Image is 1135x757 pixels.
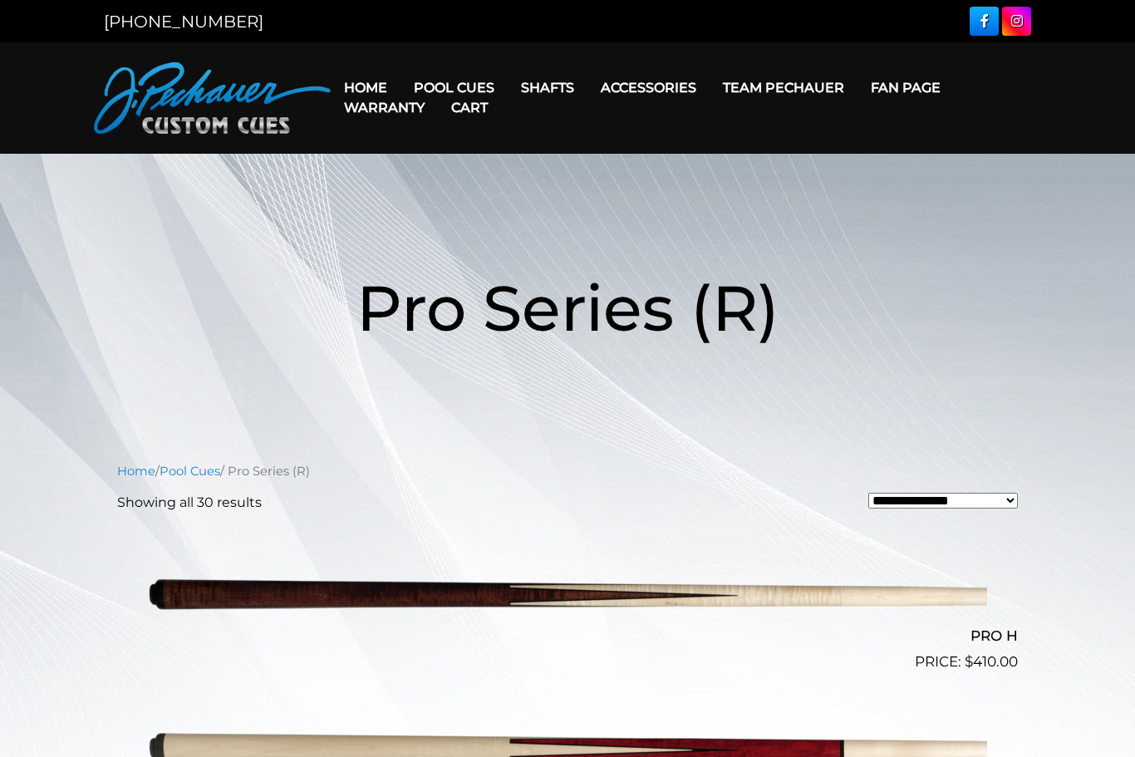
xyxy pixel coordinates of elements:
span: Pro Series (R) [356,269,779,347]
img: Pechauer Custom Cues [94,62,331,134]
a: Accessories [587,66,710,109]
img: PRO H [148,526,987,666]
a: Fan Page [857,66,954,109]
a: Cart [438,86,501,129]
nav: Breadcrumb [117,462,1018,480]
h2: PRO H [117,620,1018,651]
a: Home [117,464,155,479]
bdi: 410.00 [965,653,1018,670]
a: Home [331,66,400,109]
a: Pool Cues [160,464,220,479]
a: Warranty [331,86,438,129]
a: [PHONE_NUMBER] [104,12,263,32]
a: Shafts [508,66,587,109]
span: $ [965,653,973,670]
a: Pool Cues [400,66,508,109]
p: Showing all 30 results [117,493,262,513]
a: Team Pechauer [710,66,857,109]
select: Shop order [868,493,1018,509]
a: PRO H $410.00 [117,526,1018,672]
